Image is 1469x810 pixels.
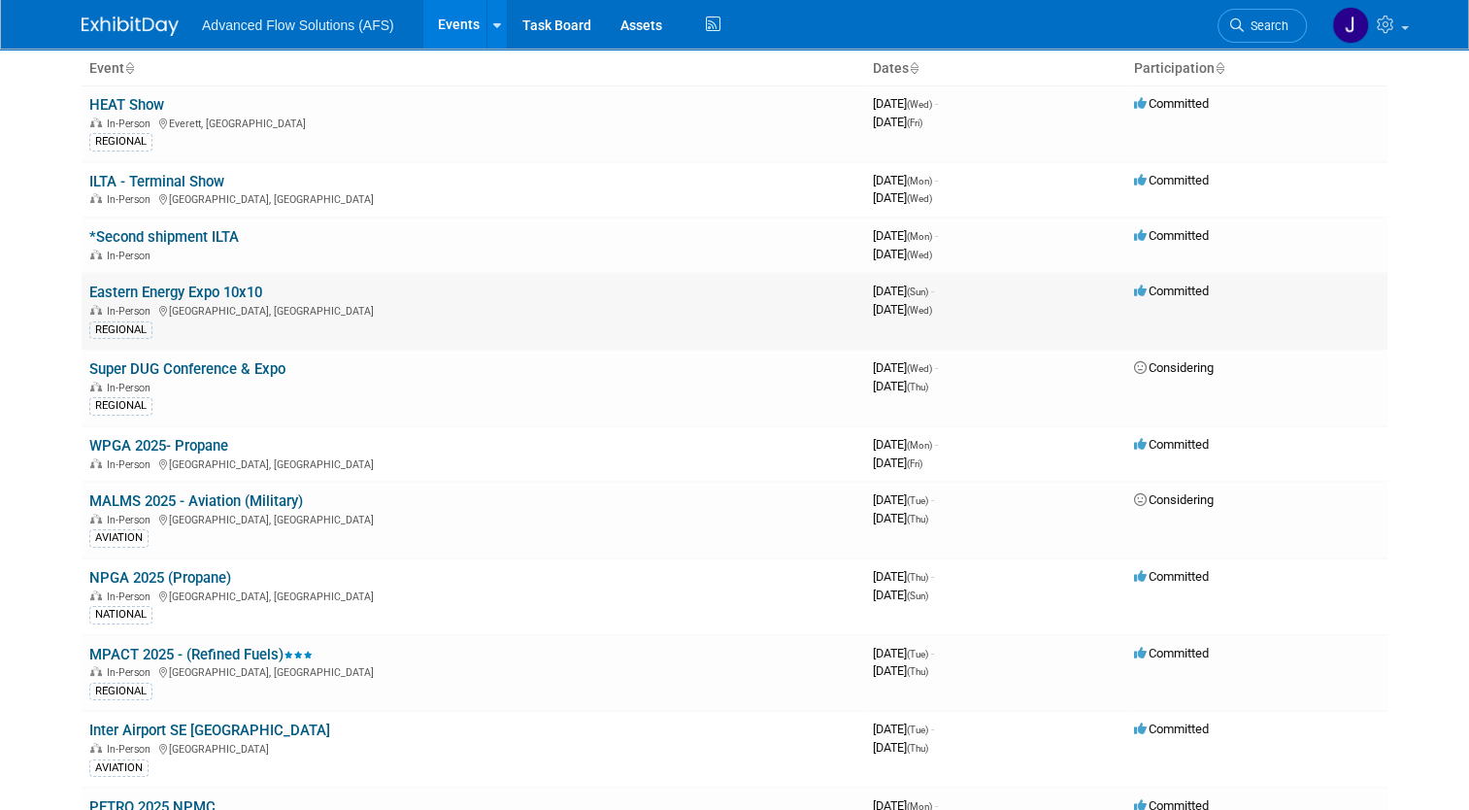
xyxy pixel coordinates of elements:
[89,646,313,663] a: MPACT 2025 - (Refined Fuels)
[907,193,932,204] span: (Wed)
[873,379,928,393] span: [DATE]
[89,588,857,603] div: [GEOGRAPHIC_DATA], [GEOGRAPHIC_DATA]
[89,321,152,339] div: REGIONAL
[907,725,928,735] span: (Tue)
[935,96,938,111] span: -
[907,458,922,469] span: (Fri)
[873,646,934,660] span: [DATE]
[107,382,156,394] span: In-Person
[89,360,285,378] a: Super DUG Conference & Expo
[907,514,928,524] span: (Thu)
[1134,360,1214,375] span: Considering
[107,743,156,756] span: In-Person
[931,284,934,298] span: -
[873,456,922,470] span: [DATE]
[89,302,857,318] div: [GEOGRAPHIC_DATA], [GEOGRAPHIC_DATA]
[107,118,156,130] span: In-Person
[1134,96,1209,111] span: Committed
[909,60,918,76] a: Sort by Start Date
[873,740,928,755] span: [DATE]
[89,606,152,624] div: NATIONAL
[89,115,857,130] div: Everett, [GEOGRAPHIC_DATA]
[907,176,932,186] span: (Mon)
[89,133,152,151] div: REGIONAL
[107,666,156,679] span: In-Person
[873,228,938,243] span: [DATE]
[89,683,152,700] div: REGIONAL
[107,591,156,603] span: In-Person
[90,514,102,523] img: In-Person Event
[1134,437,1209,452] span: Committed
[90,382,102,391] img: In-Person Event
[89,173,224,190] a: ILTA - Terminal Show
[89,740,857,756] div: [GEOGRAPHIC_DATA]
[907,743,928,754] span: (Thu)
[873,588,928,602] span: [DATE]
[931,646,934,660] span: -
[1134,284,1209,298] span: Committed
[1244,18,1288,33] span: Search
[907,649,928,659] span: (Tue)
[907,382,928,392] span: (Thu)
[90,743,102,753] img: In-Person Event
[907,591,928,601] span: (Sun)
[873,722,934,736] span: [DATE]
[1126,52,1387,85] th: Participation
[89,569,231,587] a: NPGA 2025 (Propane)
[1134,492,1214,507] span: Considering
[873,190,932,205] span: [DATE]
[202,17,394,33] span: Advanced Flow Solutions (AFS)
[907,495,928,506] span: (Tue)
[873,96,938,111] span: [DATE]
[1218,9,1307,43] a: Search
[107,458,156,471] span: In-Person
[873,663,928,678] span: [DATE]
[931,492,934,507] span: -
[907,99,932,110] span: (Wed)
[90,591,102,600] img: In-Person Event
[935,228,938,243] span: -
[1215,60,1224,76] a: Sort by Participation Type
[89,284,262,301] a: Eastern Energy Expo 10x10
[124,60,134,76] a: Sort by Event Name
[1134,228,1209,243] span: Committed
[107,305,156,318] span: In-Person
[907,440,932,451] span: (Mon)
[90,458,102,468] img: In-Person Event
[90,666,102,676] img: In-Person Event
[907,305,932,316] span: (Wed)
[89,437,228,455] a: WPGA 2025- Propane
[89,397,152,415] div: REGIONAL
[1134,646,1209,660] span: Committed
[907,118,922,128] span: (Fri)
[907,287,928,297] span: (Sun)
[89,492,303,510] a: MALMS 2025 - Aviation (Military)
[907,231,932,242] span: (Mon)
[935,173,938,187] span: -
[873,511,928,525] span: [DATE]
[107,193,156,206] span: In-Person
[873,492,934,507] span: [DATE]
[90,305,102,315] img: In-Person Event
[873,437,938,452] span: [DATE]
[907,250,932,260] span: (Wed)
[89,190,857,206] div: [GEOGRAPHIC_DATA], [GEOGRAPHIC_DATA]
[107,514,156,526] span: In-Person
[107,250,156,262] span: In-Person
[89,96,164,114] a: HEAT Show
[90,193,102,203] img: In-Person Event
[82,52,865,85] th: Event
[935,360,938,375] span: -
[873,115,922,129] span: [DATE]
[1134,173,1209,187] span: Committed
[873,569,934,584] span: [DATE]
[907,572,928,583] span: (Thu)
[89,529,149,547] div: AVIATION
[865,52,1126,85] th: Dates
[89,663,857,679] div: [GEOGRAPHIC_DATA], [GEOGRAPHIC_DATA]
[873,302,932,317] span: [DATE]
[89,759,149,777] div: AVIATION
[931,569,934,584] span: -
[907,666,928,677] span: (Thu)
[873,360,938,375] span: [DATE]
